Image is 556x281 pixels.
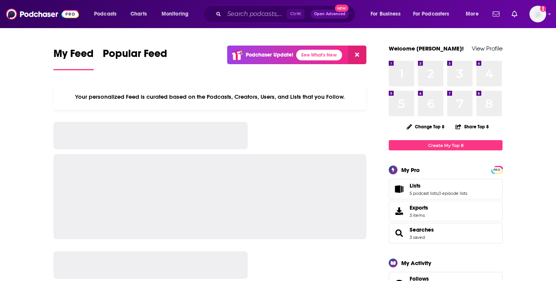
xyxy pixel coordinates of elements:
[410,182,467,189] a: Lists
[492,167,501,172] a: PRO
[53,84,366,110] div: Your personalized Feed is curated based on the Podcasts, Creators, Users, and Lists that you Follow.
[389,201,503,221] a: Exports
[472,45,503,52] a: View Profile
[126,8,151,20] a: Charts
[410,204,428,211] span: Exports
[438,191,467,196] a: 0 episode lists
[53,47,94,70] a: My Feed
[314,12,346,16] span: Open Advanced
[466,9,479,19] span: More
[391,228,407,238] a: Searches
[371,9,401,19] span: For Business
[413,9,449,19] span: For Podcasters
[391,184,407,194] a: Lists
[103,47,167,70] a: Popular Feed
[130,9,147,19] span: Charts
[389,45,464,52] a: Welcome [PERSON_NAME]!
[6,7,79,21] img: Podchaser - Follow, Share and Rate Podcasts
[389,140,503,150] a: Create My Top 8
[410,226,434,233] a: Searches
[490,8,503,21] a: Show notifications dropdown
[402,122,449,131] button: Change Top 8
[365,8,410,20] button: open menu
[492,167,501,173] span: PRO
[408,8,460,20] button: open menu
[246,52,293,58] p: Podchaser Update!
[529,6,546,22] span: Logged in as roneledotsonRAD
[401,166,420,174] div: My Pro
[53,47,94,65] span: My Feed
[89,8,126,20] button: open menu
[335,5,349,12] span: New
[224,8,287,20] input: Search podcasts, credits, & more...
[529,6,546,22] button: Show profile menu
[540,6,546,12] svg: Add a profile image
[460,8,488,20] button: open menu
[287,9,305,19] span: Ctrl K
[529,6,546,22] img: User Profile
[103,47,167,65] span: Popular Feed
[455,119,489,134] button: Share Top 8
[389,179,503,199] span: Lists
[438,191,438,196] span: ,
[391,206,407,216] span: Exports
[162,9,188,19] span: Monitoring
[509,8,520,21] a: Show notifications dropdown
[410,213,428,218] span: 3 items
[156,8,198,20] button: open menu
[401,259,431,267] div: My Activity
[94,9,116,19] span: Podcasts
[210,5,363,23] div: Search podcasts, credits, & more...
[311,9,349,19] button: Open AdvancedNew
[410,191,438,196] a: 5 podcast lists
[296,50,342,60] a: See What's New
[389,223,503,243] span: Searches
[410,182,421,189] span: Lists
[410,235,425,240] a: 3 saved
